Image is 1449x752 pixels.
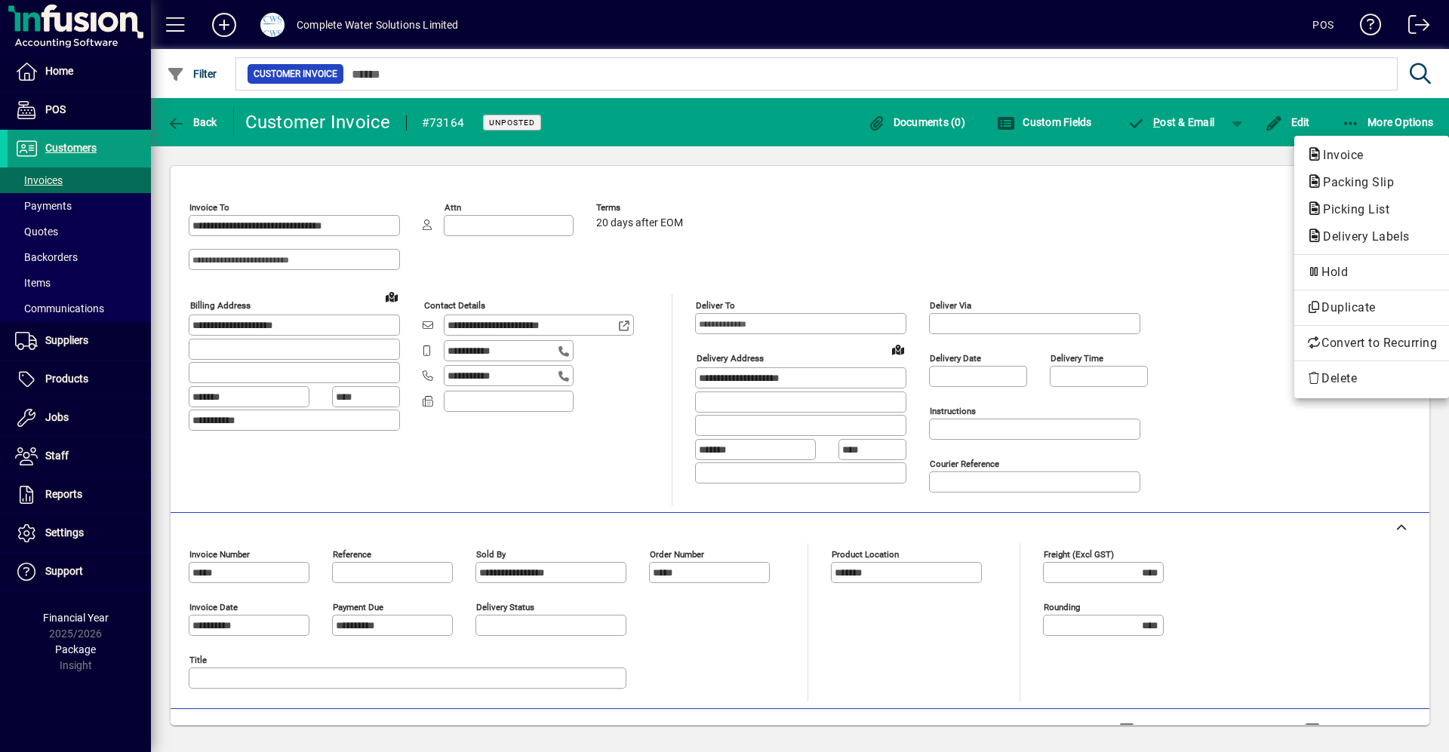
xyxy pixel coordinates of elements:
[1306,370,1437,388] span: Delete
[1306,175,1401,189] span: Packing Slip
[1306,299,1437,317] span: Duplicate
[1306,202,1397,216] span: Picking List
[1306,334,1437,352] span: Convert to Recurring
[1306,148,1371,162] span: Invoice
[1306,229,1417,244] span: Delivery Labels
[1306,263,1437,281] span: Hold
